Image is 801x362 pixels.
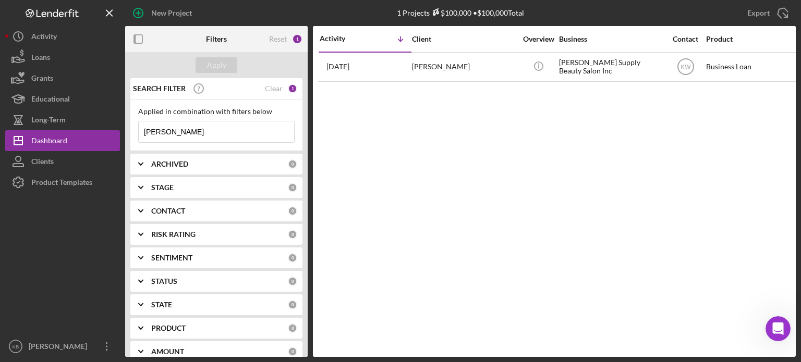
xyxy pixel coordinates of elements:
[269,35,287,43] div: Reset
[288,84,297,93] div: 1
[397,8,524,17] div: 1 Projects • $100,000 Total
[151,347,184,356] b: AMOUNT
[288,277,297,286] div: 0
[326,63,349,71] time: 2025-07-16 15:19
[151,207,185,215] b: CONTACT
[206,35,227,43] b: Filters
[138,107,295,116] div: Applied in combination with filters below
[766,316,791,341] iframe: Intercom live chat
[31,151,54,174] div: Clients
[31,89,70,112] div: Educational
[412,53,516,81] div: [PERSON_NAME]
[125,3,202,23] button: New Project
[13,344,19,349] text: KB
[412,35,516,43] div: Client
[5,336,120,357] button: KB[PERSON_NAME]
[151,160,188,168] b: ARCHIVED
[5,109,120,130] button: Long-Term
[288,230,297,239] div: 0
[207,57,226,73] div: Apply
[288,323,297,333] div: 0
[292,34,302,44] div: 1
[26,336,94,359] div: [PERSON_NAME]
[747,3,770,23] div: Export
[288,300,297,309] div: 0
[666,35,705,43] div: Contact
[5,26,120,47] button: Activity
[559,53,663,81] div: [PERSON_NAME] Supply Beauty Salon Inc
[430,8,471,17] div: $100,000
[5,130,120,151] button: Dashboard
[5,47,120,68] button: Loans
[31,26,57,49] div: Activity
[151,3,192,23] div: New Project
[151,324,186,332] b: PRODUCT
[151,254,192,262] b: SENTIMENT
[151,183,174,192] b: STAGE
[519,35,558,43] div: Overview
[288,347,297,356] div: 0
[5,89,120,109] button: Educational
[320,34,366,43] div: Activity
[31,47,50,70] div: Loans
[133,84,186,93] b: SEARCH FILTER
[31,130,67,154] div: Dashboard
[737,3,796,23] button: Export
[681,64,691,71] text: KW
[288,253,297,263] div: 0
[265,84,283,93] div: Clear
[288,159,297,169] div: 0
[196,57,237,73] button: Apply
[288,183,297,192] div: 0
[288,206,297,216] div: 0
[5,172,120,193] button: Product Templates
[559,35,663,43] div: Business
[31,109,66,133] div: Long-Term
[151,230,196,239] b: RISK RATING
[5,151,120,172] button: Clients
[31,68,53,91] div: Grants
[151,277,177,285] b: STATUS
[31,172,92,195] div: Product Templates
[5,68,120,89] button: Grants
[151,301,172,309] b: STATE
